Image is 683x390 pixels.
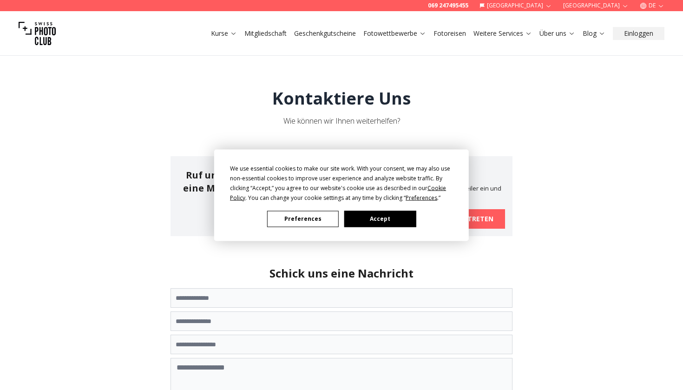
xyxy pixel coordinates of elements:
span: Cookie Policy [230,184,446,201]
div: We use essential cookies to make our site work. With your consent, we may also use non-essential ... [230,163,453,202]
span: Preferences [406,193,437,201]
button: Preferences [267,211,339,227]
div: Cookie Consent Prompt [214,149,469,241]
button: Accept [344,211,416,227]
